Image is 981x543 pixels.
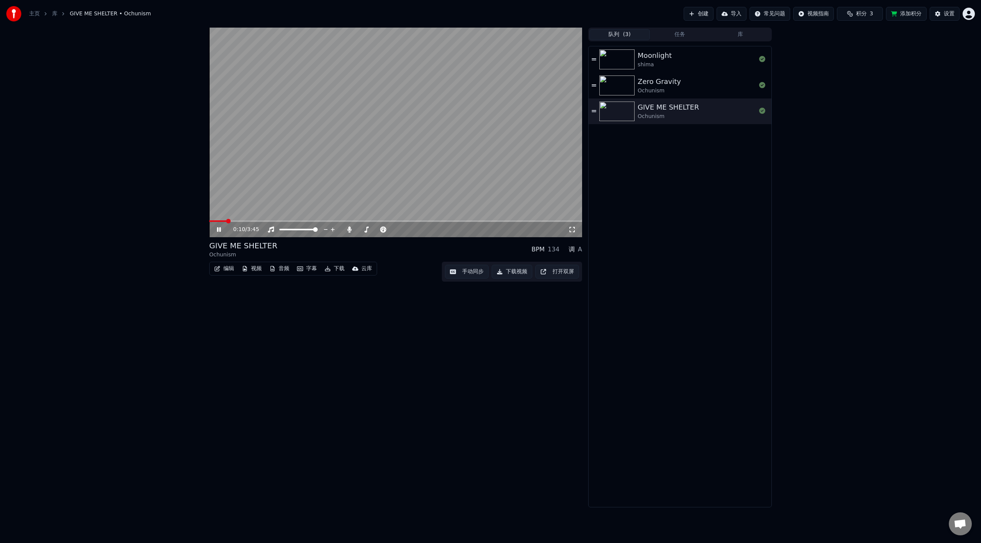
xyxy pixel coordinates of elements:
div: Moonlight [638,50,672,61]
div: 打開聊天 [949,512,972,535]
button: 下载视频 [492,265,532,279]
button: 设置 [930,7,960,21]
span: GIVE ME SHELTER • Ochunism [70,10,151,18]
div: Ochunism [209,251,277,259]
button: 视频指南 [793,7,834,21]
button: 音频 [266,263,292,274]
button: 手动同步 [445,265,489,279]
button: 库 [710,29,771,40]
button: 常见问题 [750,7,790,21]
button: 打开双屏 [535,265,579,279]
nav: breadcrumb [29,10,151,18]
button: 字幕 [294,263,320,274]
button: 任务 [650,29,710,40]
div: Zero Gravity [638,76,681,87]
span: 0:10 [233,226,245,233]
div: 134 [548,245,559,254]
div: shima [638,61,672,69]
button: 编辑 [211,263,237,274]
div: / [233,226,252,233]
a: 库 [52,10,57,18]
div: BPM [532,245,545,254]
button: 队列 [589,29,650,40]
span: 3:45 [247,226,259,233]
img: youka [6,6,21,21]
div: GIVE ME SHELTER [638,102,699,113]
a: 主页 [29,10,40,18]
button: 下载 [322,263,348,274]
button: 视频 [239,263,265,274]
button: 创建 [684,7,714,21]
div: GIVE ME SHELTER [209,240,277,251]
div: Ochunism [638,87,681,95]
button: 导入 [717,7,746,21]
div: Ochunism [638,113,699,120]
span: ( 3 ) [623,31,631,38]
span: 积分 [856,10,867,18]
div: 调 [569,245,575,254]
div: A [578,245,582,254]
div: 云库 [361,265,372,272]
button: 积分3 [837,7,883,21]
button: 添加积分 [886,7,927,21]
span: 3 [870,10,873,18]
div: 设置 [944,10,955,18]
